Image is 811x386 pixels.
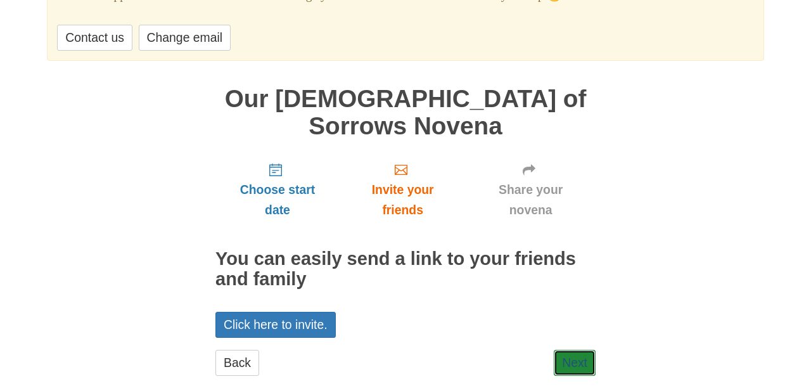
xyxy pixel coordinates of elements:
[466,152,596,228] a: Share your novena
[215,152,340,228] a: Choose start date
[215,312,336,338] a: Click here to invite.
[215,249,596,290] h2: You can easily send a link to your friends and family
[352,179,453,221] span: Invite your friends
[554,350,596,376] a: Next
[340,152,466,228] a: Invite your friends
[139,25,231,51] a: Change email
[215,86,596,139] h1: Our [DEMOGRAPHIC_DATA] of Sorrows Novena
[478,179,583,221] span: Share your novena
[215,350,259,376] a: Back
[57,25,132,51] a: Contact us
[228,179,327,221] span: Choose start date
